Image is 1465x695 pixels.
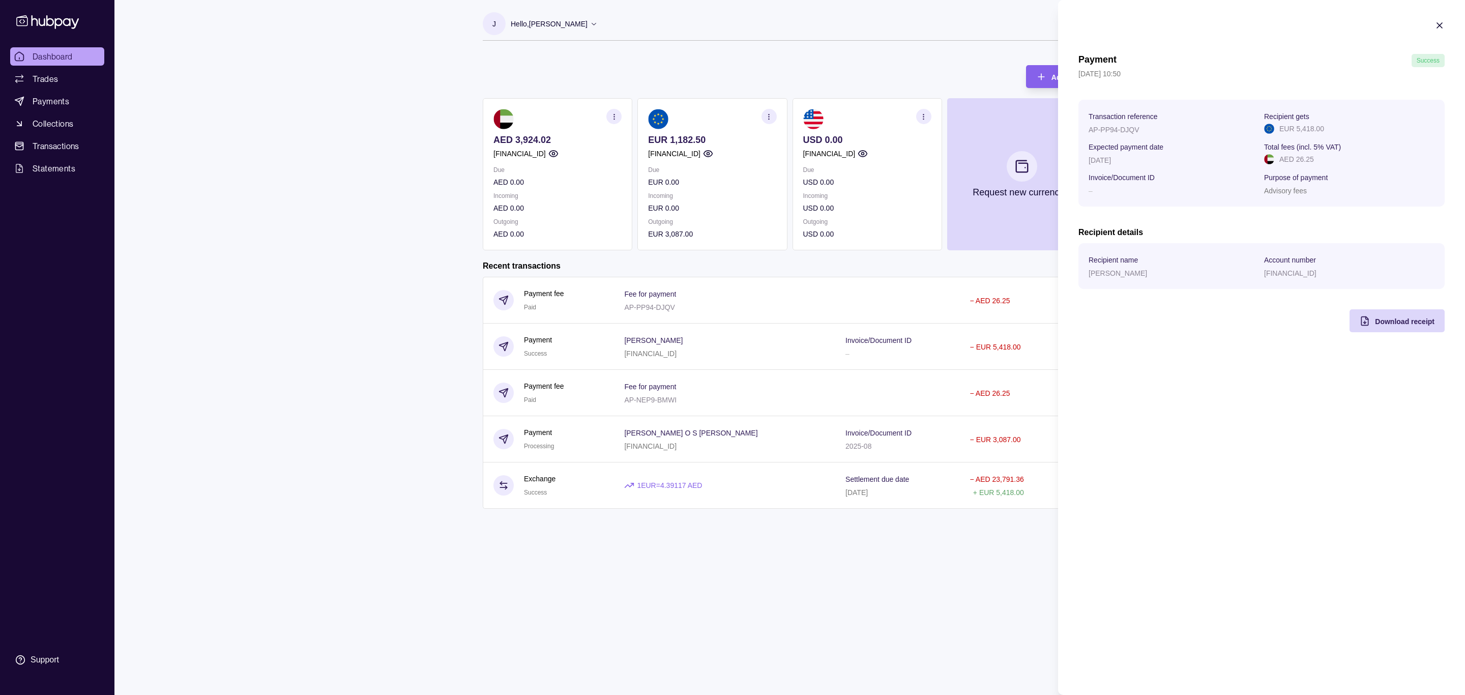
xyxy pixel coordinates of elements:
h2: Recipient details [1078,227,1445,238]
p: Recipient gets [1264,112,1309,121]
p: Recipient name [1089,256,1138,264]
span: Download receipt [1375,317,1434,326]
p: AP-PP94-DJQV [1089,126,1139,134]
p: AED 26.25 [1279,154,1314,165]
p: Invoice/Document ID [1089,173,1155,182]
p: Transaction reference [1089,112,1158,121]
p: – [1089,187,1093,195]
button: Download receipt [1350,309,1445,332]
p: EUR 5,418.00 [1279,123,1324,134]
p: [PERSON_NAME] [1089,269,1147,277]
p: [FINANCIAL_ID] [1264,269,1316,277]
h1: Payment [1078,54,1117,67]
p: Advisory fees [1264,187,1307,195]
img: eu [1264,124,1274,134]
p: Purpose of payment [1264,173,1328,182]
p: [DATE] [1089,156,1111,164]
img: ae [1264,154,1274,164]
span: Success [1417,57,1440,64]
p: Account number [1264,256,1316,264]
p: Total fees (incl. 5% VAT) [1264,143,1341,151]
p: [DATE] 10:50 [1078,68,1445,79]
p: Expected payment date [1089,143,1163,151]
